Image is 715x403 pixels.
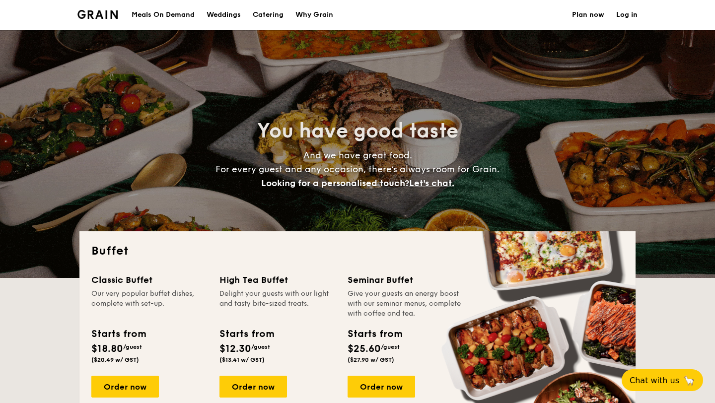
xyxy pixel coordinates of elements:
[251,343,270,350] span: /guest
[622,369,703,391] button: Chat with us🦙
[123,343,142,350] span: /guest
[381,343,400,350] span: /guest
[348,273,464,287] div: Seminar Buffet
[91,356,139,363] span: ($20.49 w/ GST)
[348,376,415,398] div: Order now
[261,178,409,189] span: Looking for a personalised touch?
[219,356,265,363] span: ($13.41 w/ GST)
[257,119,458,143] span: You have good taste
[219,273,336,287] div: High Tea Buffet
[215,150,500,189] span: And we have great food. For every guest and any occasion, there’s always room for Grain.
[219,289,336,319] div: Delight your guests with our light and tasty bite-sized treats.
[683,375,695,386] span: 🦙
[91,343,123,355] span: $18.80
[348,343,381,355] span: $25.60
[348,356,394,363] span: ($27.90 w/ GST)
[91,376,159,398] div: Order now
[409,178,454,189] span: Let's chat.
[91,243,624,259] h2: Buffet
[91,327,145,341] div: Starts from
[91,273,208,287] div: Classic Buffet
[219,376,287,398] div: Order now
[630,376,679,385] span: Chat with us
[91,289,208,319] div: Our very popular buffet dishes, complete with set-up.
[219,343,251,355] span: $12.30
[77,10,118,19] img: Grain
[348,327,402,341] div: Starts from
[348,289,464,319] div: Give your guests an energy boost with our seminar menus, complete with coffee and tea.
[219,327,274,341] div: Starts from
[77,10,118,19] a: Logotype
